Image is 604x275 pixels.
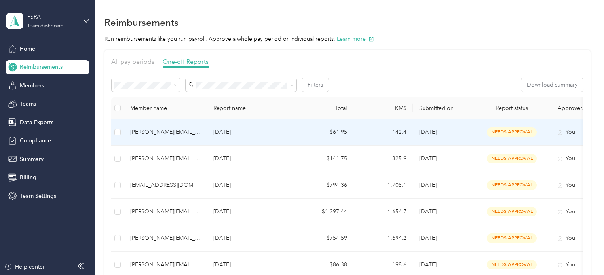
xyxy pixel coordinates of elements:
[104,18,179,27] h1: Reimbursements
[360,105,406,112] div: KMS
[20,192,56,200] span: Team Settings
[111,58,154,65] span: All pay periods
[130,181,201,190] div: [EMAIL_ADDRESS][DOMAIN_NAME]
[130,207,201,216] div: [PERSON_NAME][EMAIL_ADDRESS][DOMAIN_NAME]
[487,180,537,190] span: needs approval
[521,78,583,92] button: Download summary
[419,208,437,215] span: [DATE]
[20,118,53,127] span: Data Exports
[213,234,288,243] p: [DATE]
[419,182,437,188] span: [DATE]
[27,24,64,28] div: Team dashboard
[419,261,437,268] span: [DATE]
[294,225,353,252] td: $754.59
[487,233,537,243] span: needs approval
[479,105,545,112] span: Report status
[353,146,413,172] td: 325.9
[213,207,288,216] p: [DATE]
[163,58,209,65] span: One-off Reports
[337,35,374,43] button: Learn more
[27,13,77,21] div: PSRA
[130,234,201,243] div: [PERSON_NAME][EMAIL_ADDRESS][DOMAIN_NAME]
[20,173,36,182] span: Billing
[207,97,294,119] th: Report name
[487,127,537,137] span: needs approval
[353,119,413,146] td: 142.4
[419,155,437,162] span: [DATE]
[130,105,201,112] div: Member name
[20,45,35,53] span: Home
[20,63,63,71] span: Reimbursements
[130,260,201,269] div: [PERSON_NAME][EMAIL_ADDRESS][DOMAIN_NAME]
[213,181,288,190] p: [DATE]
[213,128,288,137] p: [DATE]
[20,137,51,145] span: Compliance
[104,35,591,43] p: Run reimbursements like you run payroll. Approve a whole pay period or individual reports.
[353,199,413,225] td: 1,654.7
[294,119,353,146] td: $61.95
[213,260,288,269] p: [DATE]
[20,155,44,163] span: Summary
[294,199,353,225] td: $1,297.44
[130,128,201,137] div: [PERSON_NAME][EMAIL_ADDRESS][DOMAIN_NAME]
[124,97,207,119] th: Member name
[130,154,201,163] div: [PERSON_NAME][EMAIL_ADDRESS][DOMAIN_NAME]
[413,97,472,119] th: Submitted on
[353,225,413,252] td: 1,694.2
[294,172,353,199] td: $794.36
[4,263,45,271] button: Help center
[487,154,537,163] span: needs approval
[487,207,537,216] span: needs approval
[300,105,347,112] div: Total
[353,172,413,199] td: 1,705.1
[487,260,537,269] span: needs approval
[302,78,329,92] button: Filters
[419,235,437,241] span: [DATE]
[419,129,437,135] span: [DATE]
[213,154,288,163] p: [DATE]
[560,231,604,275] iframe: Everlance-gr Chat Button Frame
[20,100,36,108] span: Teams
[20,82,44,90] span: Members
[294,146,353,172] td: $141.75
